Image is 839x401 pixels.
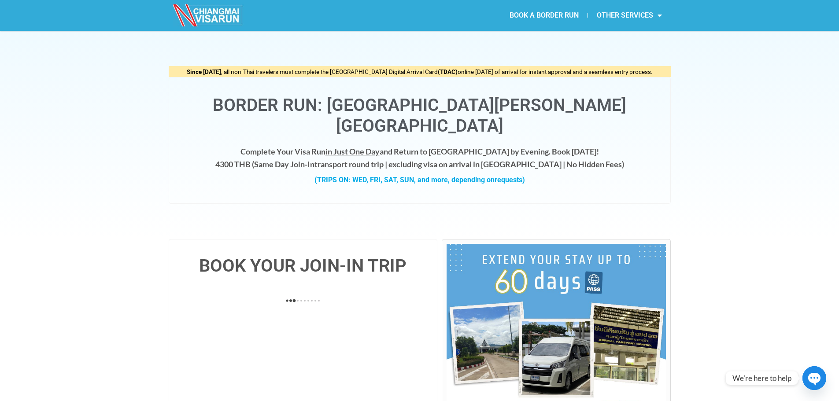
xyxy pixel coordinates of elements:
h4: Complete Your Visa Run and Return to [GEOGRAPHIC_DATA] by Evening. Book [DATE]! 4300 THB ( transp... [178,145,662,171]
nav: Menu [420,5,671,26]
span: in Just One Day [325,147,380,156]
a: BOOK A BORDER RUN [501,5,588,26]
span: requests) [495,176,525,184]
strong: (TRIPS ON: WED, FRI, SAT, SUN, and more, depending on [314,176,525,184]
a: OTHER SERVICES [588,5,671,26]
h1: Border Run: [GEOGRAPHIC_DATA][PERSON_NAME][GEOGRAPHIC_DATA] [178,95,662,136]
span: , all non-Thai travelers must complete the [GEOGRAPHIC_DATA] Digital Arrival Card online [DATE] o... [187,68,653,75]
h4: BOOK YOUR JOIN-IN TRIP [178,257,429,275]
strong: Same Day Join-In [254,159,314,169]
strong: Since [DATE] [187,68,221,75]
strong: (TDAC) [438,68,458,75]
